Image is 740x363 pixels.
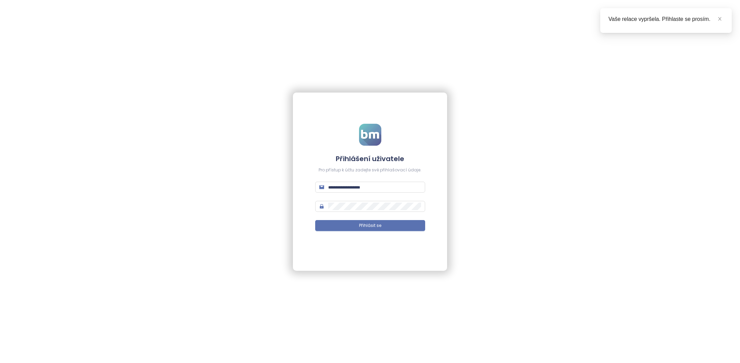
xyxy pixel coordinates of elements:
[608,15,724,23] div: Vaše relace vypršela. Přihlaste se prosím.
[319,204,324,209] span: lock
[315,220,425,231] button: Přihlásit se
[315,154,425,164] h4: Přihlášení uživatele
[717,16,722,21] span: close
[315,167,425,173] div: Pro přístup k účtu zadejte své přihlašovací údaje.
[359,124,381,146] img: logo
[359,222,381,229] span: Přihlásit se
[319,185,324,190] span: mail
